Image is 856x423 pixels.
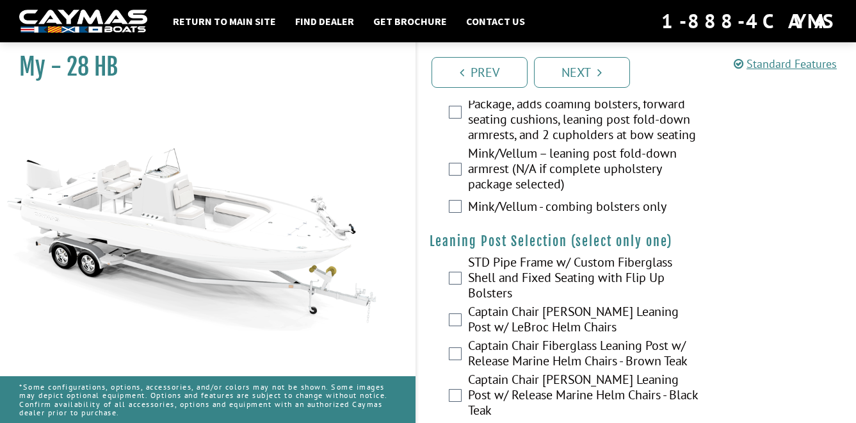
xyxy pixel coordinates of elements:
[468,254,701,304] label: STD Pipe Frame w/ Custom Fiberglass Shell and Fixed Seating with Flip Up Bolsters
[166,13,282,29] a: Return to main site
[734,56,837,71] a: Standard Features
[289,13,360,29] a: Find Dealer
[468,304,701,338] label: Captain Chair [PERSON_NAME] Leaning Post w/ LeBroc Helm Chairs
[432,57,528,88] a: Prev
[430,233,844,249] h4: Leaning Post Selection (select only one)
[661,7,837,35] div: 1-888-4CAYMAS
[367,13,453,29] a: Get Brochure
[534,57,630,88] a: Next
[468,145,701,195] label: Mink/Vellum – leaning post fold-down armrest (N/A if complete upholstery package selected)
[460,13,531,29] a: Contact Us
[468,81,701,145] label: Mink/Vellum - Complete Upholstery Package, adds coaming bolsters, forward seating cushions, leani...
[468,199,701,217] label: Mink/Vellum - combing bolsters only
[468,338,701,372] label: Captain Chair Fiberglass Leaning Post w/ Release Marine Helm Chairs - Brown Teak
[468,372,701,421] label: Captain Chair [PERSON_NAME] Leaning Post w/ Release Marine Helm Chairs - Black Teak
[19,10,147,33] img: white-logo-c9c8dbefe5ff5ceceb0f0178aa75bf4bb51f6bca0971e226c86eb53dfe498488.png
[19,376,396,423] p: *Some configurations, options, accessories, and/or colors may not be shown. Some images may depic...
[19,53,384,81] h1: My - 28 HB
